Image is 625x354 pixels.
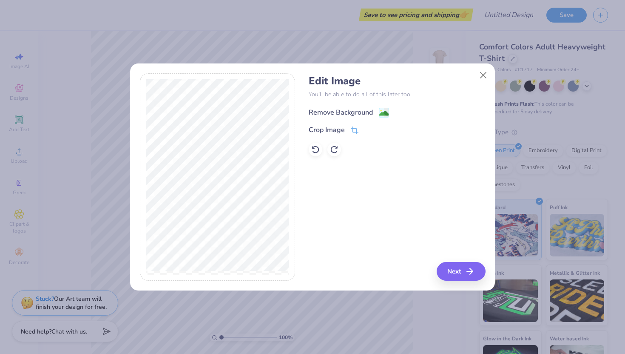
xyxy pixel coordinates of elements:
h4: Edit Image [309,75,485,87]
button: Next [437,262,486,281]
div: Crop Image [309,125,345,135]
p: You’ll be able to do all of this later too. [309,90,485,99]
div: Remove Background [309,107,373,118]
button: Close [475,67,491,83]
